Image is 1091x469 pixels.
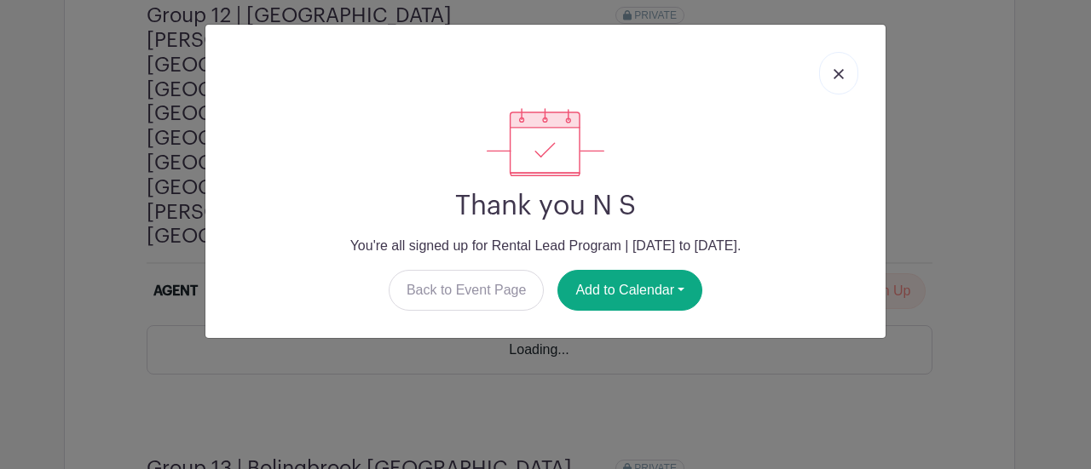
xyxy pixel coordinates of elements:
[219,236,872,256] p: You're all signed up for Rental Lead Program | [DATE] to [DATE].
[487,108,604,176] img: signup_complete-c468d5dda3e2740ee63a24cb0ba0d3ce5d8a4ecd24259e683200fb1569d990c8.svg
[834,69,844,79] img: close_button-5f87c8562297e5c2d7936805f587ecaba9071eb48480494691a3f1689db116b3.svg
[557,270,702,311] button: Add to Calendar
[389,270,545,311] a: Back to Event Page
[219,190,872,222] h2: Thank you N S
